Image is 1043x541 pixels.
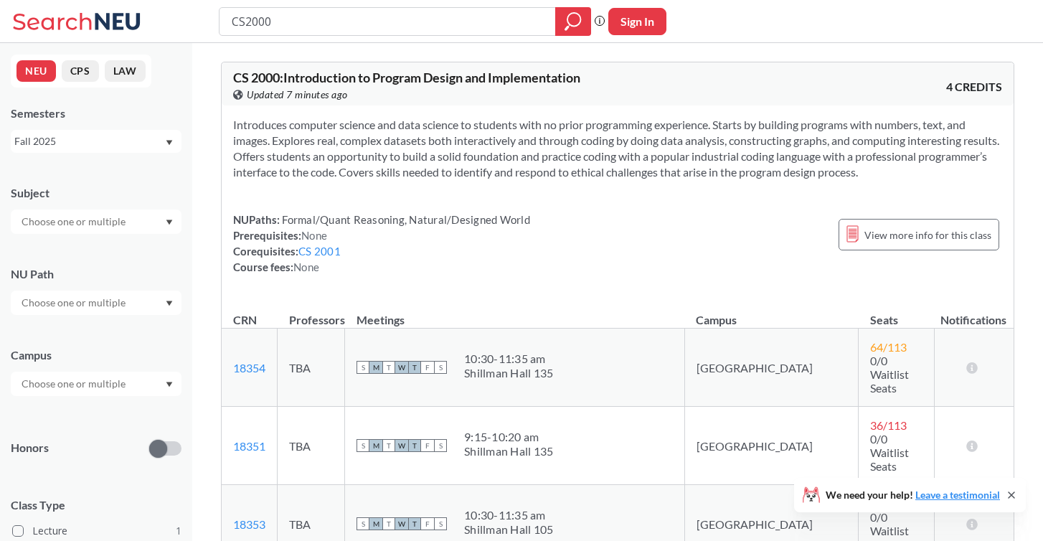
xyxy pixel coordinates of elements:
span: None [301,229,327,242]
td: [GEOGRAPHIC_DATA] [684,407,859,485]
div: NUPaths: Prerequisites: Corequisites: Course fees: [233,212,530,275]
button: NEU [16,60,56,82]
span: 36 / 113 [870,418,907,432]
div: Shillman Hall 105 [464,522,553,537]
span: M [369,517,382,530]
div: Shillman Hall 135 [464,444,553,458]
span: 1 [176,523,181,539]
span: W [395,361,408,374]
span: T [408,439,421,452]
span: F [421,439,434,452]
span: CS 2000 : Introduction to Program Design and Implementation [233,70,580,85]
span: Class Type [11,497,181,513]
span: W [395,517,408,530]
div: 10:30 - 11:35 am [464,508,553,522]
span: T [382,439,395,452]
div: Fall 2025 [14,133,164,149]
td: TBA [278,407,345,485]
div: Fall 2025Dropdown arrow [11,130,181,153]
span: 64 / 113 [870,340,907,354]
svg: Dropdown arrow [166,382,173,387]
div: Dropdown arrow [11,372,181,396]
th: Meetings [345,298,685,329]
span: 4 CREDITS [946,79,1002,95]
section: Introduces computer science and data science to students with no prior programming experience. St... [233,117,1002,180]
span: Formal/Quant Reasoning, Natural/Designed World [280,213,530,226]
div: magnifying glass [555,7,591,36]
div: NU Path [11,266,181,282]
div: 9:15 - 10:20 am [464,430,553,444]
div: Dropdown arrow [11,210,181,234]
button: Sign In [608,8,666,35]
span: M [369,361,382,374]
svg: Dropdown arrow [166,220,173,225]
a: 18354 [233,361,265,375]
svg: Dropdown arrow [166,140,173,146]
span: T [382,361,395,374]
span: View more info for this class [864,226,991,244]
a: CS 2001 [298,245,341,258]
span: S [357,439,369,452]
svg: magnifying glass [565,11,582,32]
span: W [395,439,408,452]
input: Choose one or multiple [14,213,135,230]
span: S [434,517,447,530]
span: Updated 7 minutes ago [247,87,348,103]
th: Notifications [934,298,1013,329]
span: F [421,361,434,374]
th: Campus [684,298,859,329]
div: 10:30 - 11:35 am [464,352,553,366]
th: Professors [278,298,345,329]
input: Choose one or multiple [14,375,135,392]
span: S [357,517,369,530]
svg: Dropdown arrow [166,301,173,306]
span: F [421,517,434,530]
span: S [434,439,447,452]
input: Choose one or multiple [14,294,135,311]
td: TBA [278,329,345,407]
a: 18351 [233,439,265,453]
span: T [408,361,421,374]
th: Seats [859,298,934,329]
span: 0/0 Waitlist Seats [870,432,909,473]
p: Honors [11,440,49,456]
span: T [382,517,395,530]
div: Campus [11,347,181,363]
td: [GEOGRAPHIC_DATA] [684,329,859,407]
span: We need your help! [826,490,1000,500]
div: Subject [11,185,181,201]
span: None [293,260,319,273]
button: LAW [105,60,146,82]
div: Semesters [11,105,181,121]
span: S [434,361,447,374]
div: Shillman Hall 135 [464,366,553,380]
div: CRN [233,312,257,328]
a: Leave a testimonial [915,489,1000,501]
span: S [357,361,369,374]
a: 18353 [233,517,265,531]
span: 0/0 Waitlist Seats [870,354,909,395]
span: T [408,517,421,530]
label: Lecture [12,522,181,540]
input: Class, professor, course number, "phrase" [230,9,545,34]
span: M [369,439,382,452]
div: Dropdown arrow [11,291,181,315]
button: CPS [62,60,99,82]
